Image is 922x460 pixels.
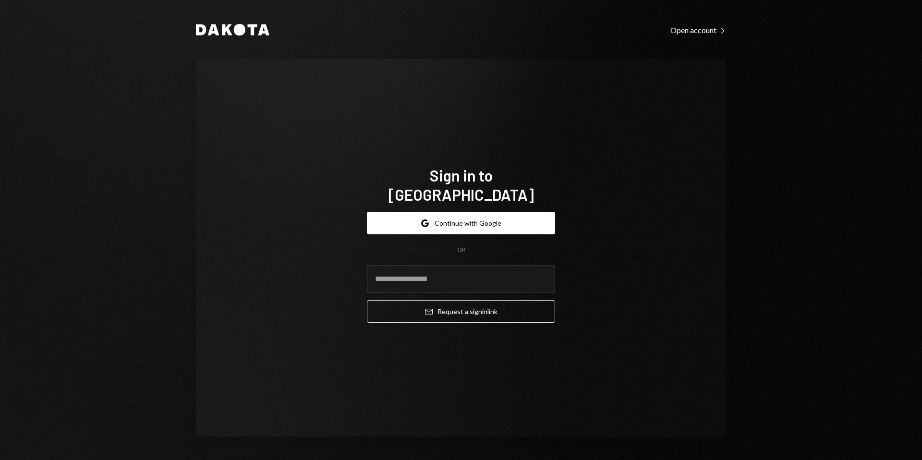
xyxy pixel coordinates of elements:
div: OR [457,246,465,254]
h1: Sign in to [GEOGRAPHIC_DATA] [367,166,555,204]
button: Request a signinlink [367,300,555,323]
a: Open account [670,24,726,35]
div: Open account [670,25,726,35]
button: Continue with Google [367,212,555,234]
